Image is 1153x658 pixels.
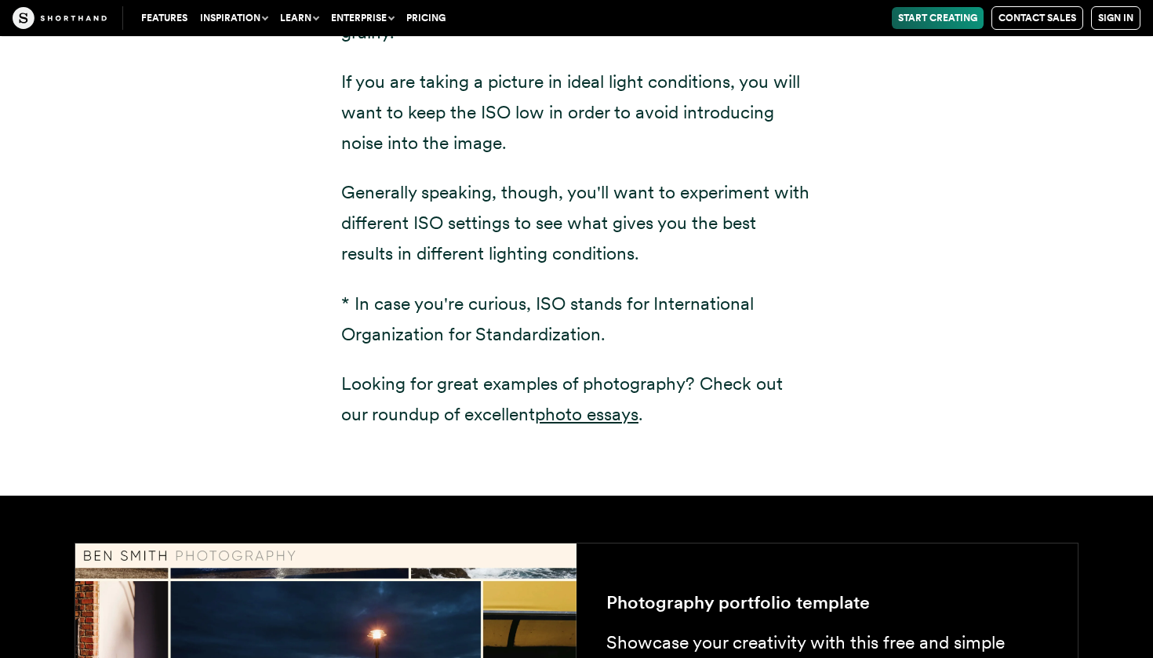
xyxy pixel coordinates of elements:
[341,289,812,350] p: * In case you're curious, ISO stands for International Organization for Standardization.
[274,7,325,29] button: Learn
[400,7,452,29] a: Pricing
[606,587,1048,618] p: Photography portfolio template
[341,67,812,158] p: If you are taking a picture in ideal light conditions, you will want to keep the ISO low in order...
[892,7,984,29] a: Start Creating
[535,403,638,425] a: photo essays
[325,7,400,29] button: Enterprise
[1091,6,1140,30] a: Sign in
[991,6,1083,30] a: Contact Sales
[135,7,194,29] a: Features
[341,177,812,269] p: Generally speaking, though, you'll want to experiment with different ISO settings to see what giv...
[194,7,274,29] button: Inspiration
[341,369,812,430] p: Looking for great examples of photography? Check out our roundup of excellent .
[13,7,107,29] img: The Craft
